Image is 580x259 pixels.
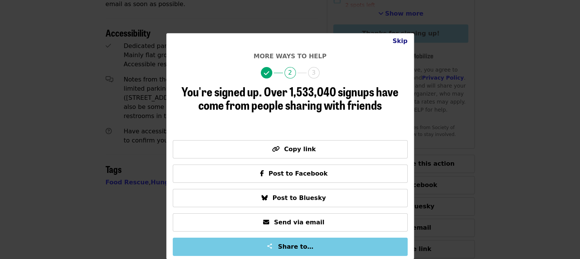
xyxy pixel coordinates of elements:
[284,67,296,78] span: 2
[268,170,328,177] span: Post to Facebook
[182,82,262,100] span: You're signed up.
[173,213,408,232] button: Send via email
[278,243,313,250] span: Share to…
[284,145,316,153] span: Copy link
[173,165,408,183] button: Post to Facebook
[264,70,269,77] i: check icon
[173,140,408,158] button: Copy link
[386,34,413,49] button: Close
[274,219,324,226] span: Send via email
[262,194,268,201] i: bluesky icon
[254,53,326,60] span: More ways to help
[173,189,408,207] button: Post to Bluesky
[272,145,280,153] i: link icon
[272,194,326,201] span: Post to Bluesky
[263,219,269,226] i: envelope icon
[267,243,273,249] img: Share
[260,170,264,177] i: facebook-f icon
[308,67,320,78] span: 3
[198,82,398,114] span: Over 1,533,040 signups have come from people sharing with friends
[173,238,408,256] button: Share to…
